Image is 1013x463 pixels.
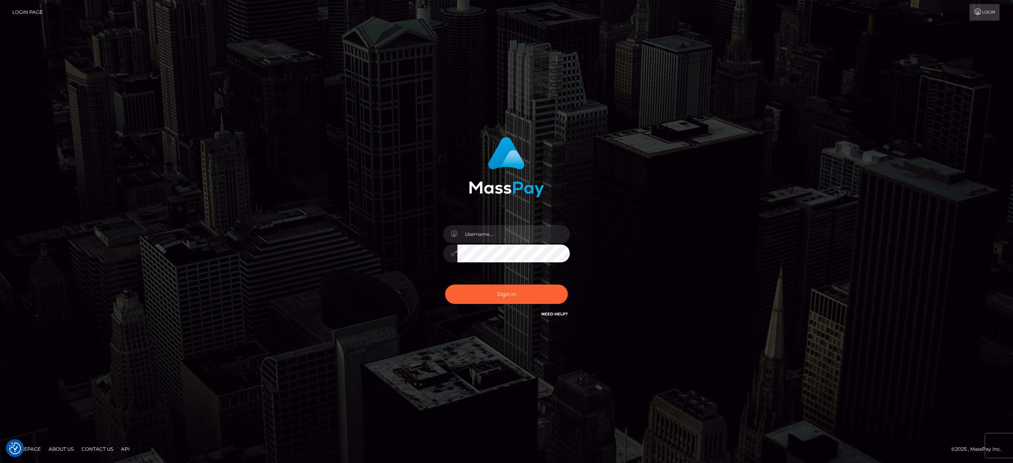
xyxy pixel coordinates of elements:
img: Revisit consent button [9,442,21,454]
img: MassPay Login [469,137,544,197]
a: Homepage [9,443,44,455]
a: Login [969,4,1000,21]
div: © 2025 , MassPay Inc. [951,445,1007,454]
button: Sign in [445,285,568,304]
input: Username... [457,225,570,243]
a: About Us [46,443,77,455]
button: Consent Preferences [9,442,21,454]
a: Need Help? [541,311,568,317]
a: Login Page [12,4,43,21]
a: Contact Us [78,443,116,455]
a: API [118,443,133,455]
